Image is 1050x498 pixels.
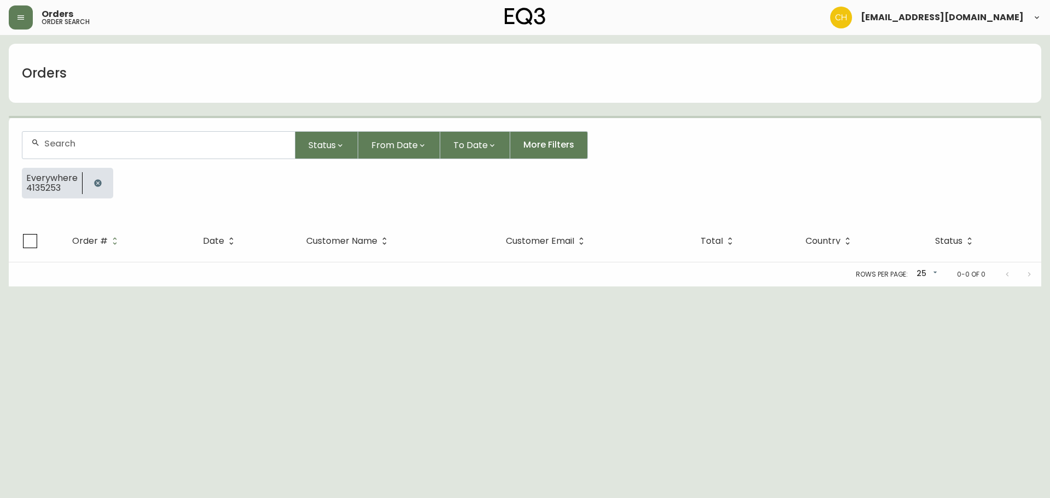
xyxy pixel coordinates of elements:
[72,238,108,244] span: Order #
[203,236,238,246] span: Date
[306,238,377,244] span: Customer Name
[371,138,418,152] span: From Date
[22,64,67,83] h1: Orders
[830,7,852,28] img: 6288462cea190ebb98a2c2f3c744dd7e
[806,238,841,244] span: Country
[861,13,1024,22] span: [EMAIL_ADDRESS][DOMAIN_NAME]
[72,236,122,246] span: Order #
[506,238,574,244] span: Customer Email
[203,238,224,244] span: Date
[701,236,737,246] span: Total
[856,269,908,279] p: Rows per page:
[306,236,392,246] span: Customer Name
[308,138,336,152] span: Status
[44,138,286,149] input: Search
[295,131,358,159] button: Status
[957,269,985,279] p: 0-0 of 0
[505,8,545,25] img: logo
[523,139,574,151] span: More Filters
[453,138,488,152] span: To Date
[510,131,588,159] button: More Filters
[42,19,90,25] h5: order search
[935,238,962,244] span: Status
[26,183,78,193] span: 4135253
[912,265,940,283] div: 25
[506,236,588,246] span: Customer Email
[806,236,855,246] span: Country
[440,131,510,159] button: To Date
[358,131,440,159] button: From Date
[42,10,73,19] span: Orders
[701,238,723,244] span: Total
[935,236,977,246] span: Status
[26,173,78,183] span: Everywhere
